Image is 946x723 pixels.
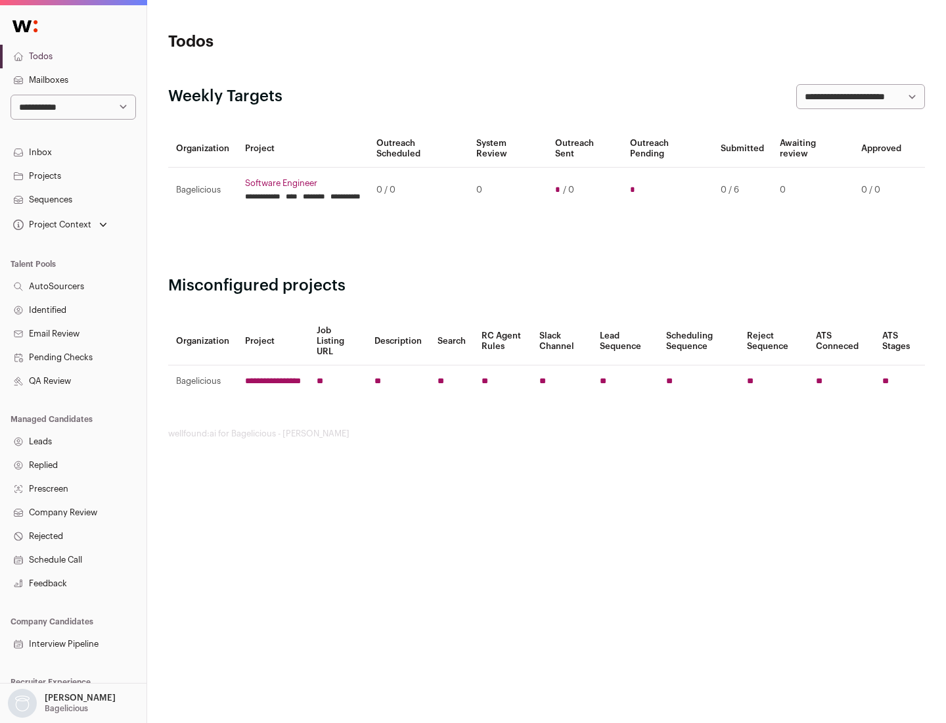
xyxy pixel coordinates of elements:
td: 0 [772,168,853,213]
th: Lead Sequence [592,317,658,365]
th: Search [430,317,474,365]
p: [PERSON_NAME] [45,693,116,703]
th: Outreach Sent [547,130,623,168]
td: Bagelicious [168,168,237,213]
th: System Review [468,130,547,168]
th: Awaiting review [772,130,853,168]
div: Project Context [11,220,91,230]
button: Open dropdown [11,216,110,234]
th: Slack Channel [531,317,592,365]
button: Open dropdown [5,689,118,718]
th: Outreach Pending [622,130,712,168]
th: Outreach Scheduled [369,130,468,168]
th: Project [237,130,369,168]
th: Organization [168,317,237,365]
th: Description [367,317,430,365]
img: Wellfound [5,13,45,39]
td: 0 / 6 [713,168,772,213]
th: ATS Stages [874,317,925,365]
h1: Todos [168,32,420,53]
td: Bagelicious [168,365,237,398]
th: Organization [168,130,237,168]
th: Job Listing URL [309,317,367,365]
th: Project [237,317,309,365]
th: Scheduling Sequence [658,317,739,365]
th: ATS Conneced [808,317,874,365]
th: Approved [853,130,909,168]
img: nopic.png [8,689,37,718]
th: Submitted [713,130,772,168]
th: RC Agent Rules [474,317,531,365]
th: Reject Sequence [739,317,809,365]
td: 0 / 0 [853,168,909,213]
p: Bagelicious [45,703,88,714]
footer: wellfound:ai for Bagelicious - [PERSON_NAME] [168,429,925,439]
h2: Weekly Targets [168,86,282,107]
td: 0 / 0 [369,168,468,213]
td: 0 [468,168,547,213]
a: Software Engineer [245,178,361,189]
h2: Misconfigured projects [168,275,925,296]
span: / 0 [563,185,574,195]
